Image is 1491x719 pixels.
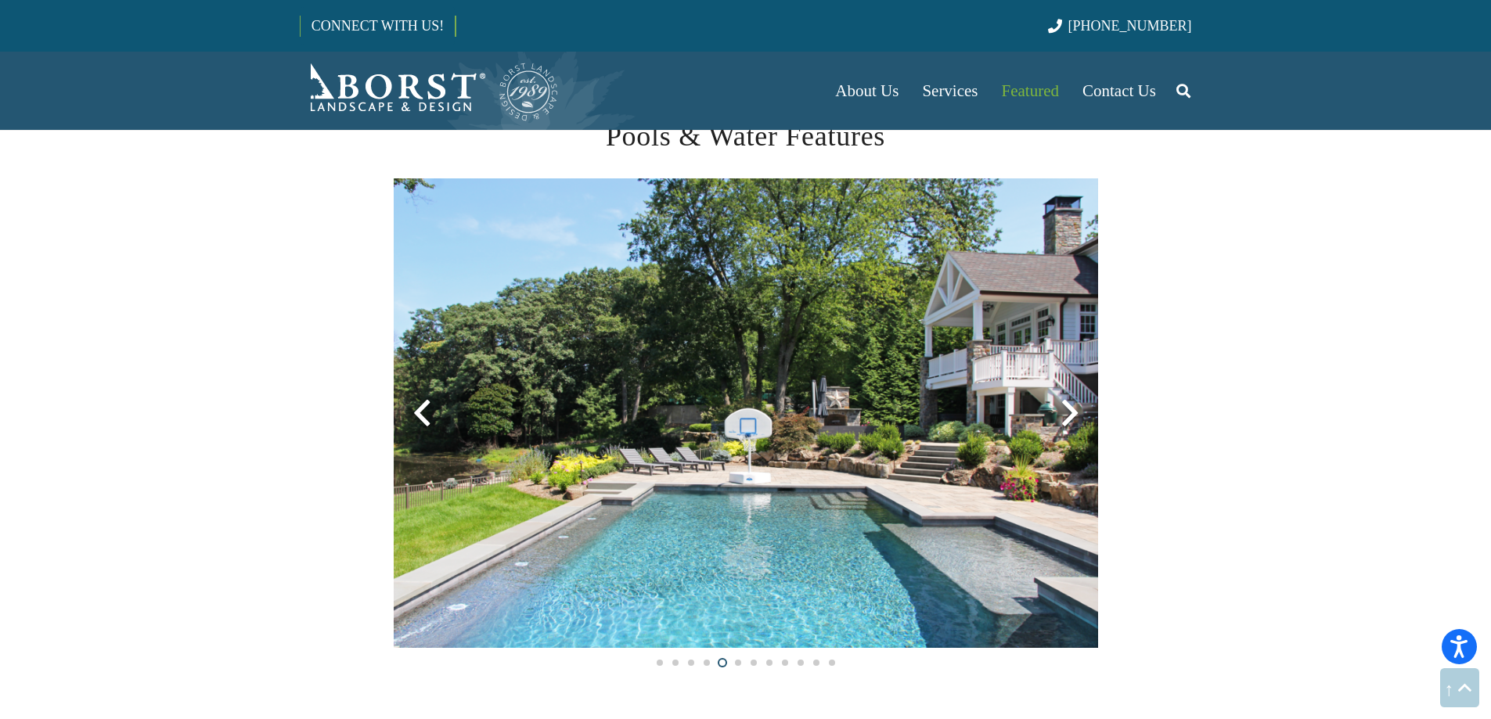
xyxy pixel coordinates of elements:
[835,81,899,100] span: About Us
[1082,81,1156,100] span: Contact Us
[1048,18,1191,34] a: [PHONE_NUMBER]
[1440,668,1479,707] a: Back to top
[1068,18,1192,34] span: [PHONE_NUMBER]
[823,52,910,130] a: About Us
[394,115,1098,157] h2: Pools & Water Features
[922,81,978,100] span: Services
[910,52,989,130] a: Services
[1071,52,1168,130] a: Contact Us
[300,59,560,122] a: Borst-Logo
[1168,71,1199,110] a: Search
[301,7,455,45] a: CONNECT WITH US!
[1002,81,1059,100] span: Featured
[990,52,1071,130] a: Featured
